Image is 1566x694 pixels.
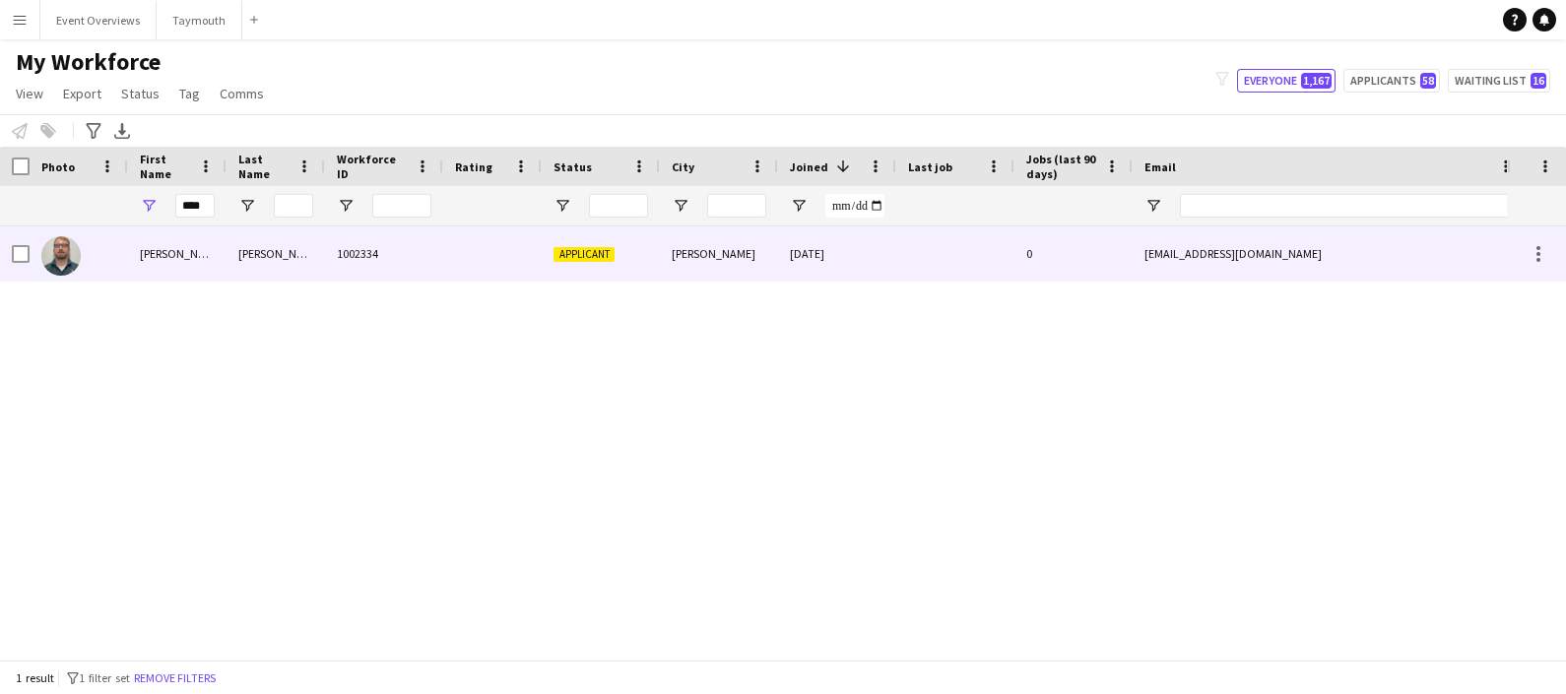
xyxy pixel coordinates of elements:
[212,81,272,106] a: Comms
[337,152,408,181] span: Workforce ID
[1133,226,1527,281] div: [EMAIL_ADDRESS][DOMAIN_NAME]
[1144,159,1176,174] span: Email
[1531,73,1546,89] span: 16
[1237,69,1336,93] button: Everyone1,167
[110,119,134,143] app-action-btn: Export XLSX
[660,226,778,281] div: [PERSON_NAME]
[238,197,256,215] button: Open Filter Menu
[41,236,81,276] img: Toby Barber
[908,159,952,174] span: Last job
[1343,69,1440,93] button: Applicants58
[1180,194,1515,218] input: Email Filter Input
[55,81,109,106] a: Export
[40,1,157,39] button: Event Overviews
[554,159,592,174] span: Status
[238,152,290,181] span: Last Name
[790,197,808,215] button: Open Filter Menu
[179,85,200,102] span: Tag
[372,194,431,218] input: Workforce ID Filter Input
[16,47,161,77] span: My Workforce
[825,194,884,218] input: Joined Filter Input
[8,81,51,106] a: View
[1420,73,1436,89] span: 58
[63,85,101,102] span: Export
[455,159,492,174] span: Rating
[1448,69,1550,93] button: Waiting list16
[554,247,615,262] span: Applicant
[79,670,130,685] span: 1 filter set
[171,81,208,106] a: Tag
[157,1,242,39] button: Taymouth
[175,194,215,218] input: First Name Filter Input
[220,85,264,102] span: Comms
[790,159,828,174] span: Joined
[140,197,158,215] button: Open Filter Menu
[1014,226,1133,281] div: 0
[41,159,75,174] span: Photo
[227,226,325,281] div: [PERSON_NAME]
[554,197,571,215] button: Open Filter Menu
[130,667,220,689] button: Remove filters
[337,197,355,215] button: Open Filter Menu
[778,226,896,281] div: [DATE]
[1301,73,1332,89] span: 1,167
[1144,197,1162,215] button: Open Filter Menu
[325,226,443,281] div: 1002334
[82,119,105,143] app-action-btn: Advanced filters
[128,226,227,281] div: [PERSON_NAME]
[672,159,694,174] span: City
[707,194,766,218] input: City Filter Input
[589,194,648,218] input: Status Filter Input
[274,194,313,218] input: Last Name Filter Input
[1026,152,1097,181] span: Jobs (last 90 days)
[16,85,43,102] span: View
[113,81,167,106] a: Status
[121,85,160,102] span: Status
[140,152,191,181] span: First Name
[672,197,689,215] button: Open Filter Menu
